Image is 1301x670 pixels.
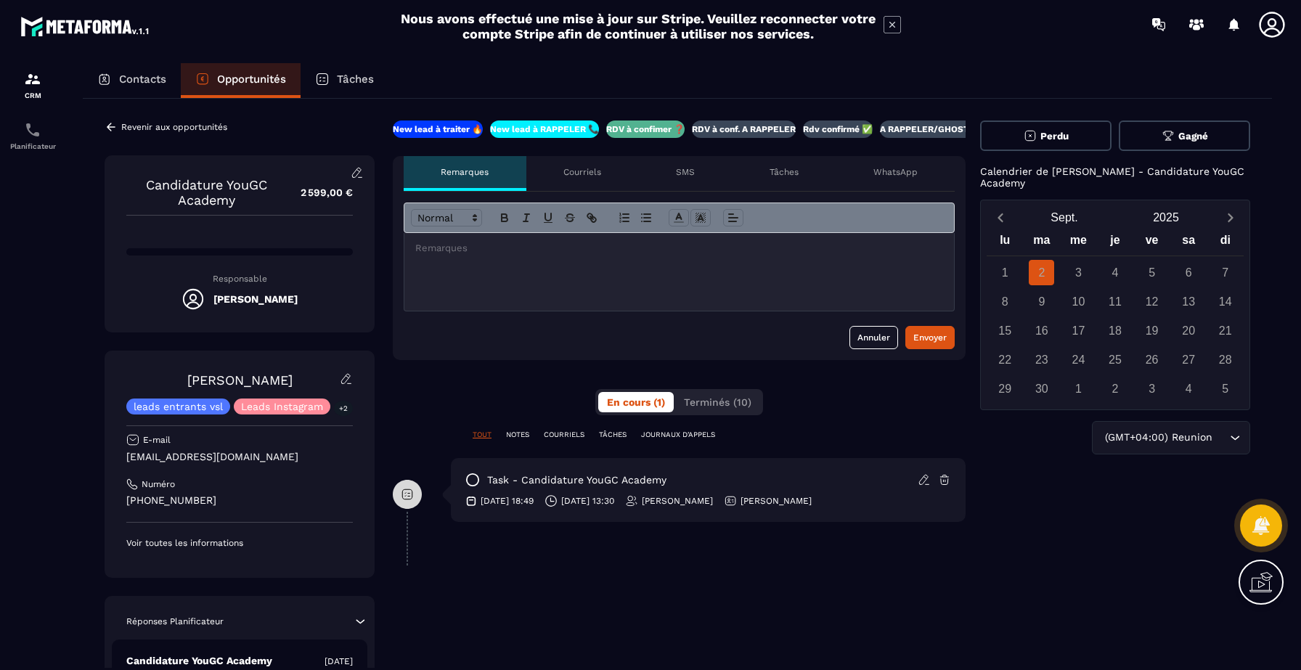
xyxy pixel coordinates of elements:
p: COURRIELS [544,430,584,440]
a: formationformationCRM [4,60,62,110]
div: 5 [1212,376,1238,401]
div: 10 [1066,289,1091,314]
div: 1 [992,260,1018,285]
div: Calendar days [987,260,1244,401]
div: 5 [1139,260,1165,285]
img: logo [20,13,151,39]
p: Voir toutes les informations [126,537,353,549]
p: Numéro [142,478,175,490]
p: New lead à traiter 🔥 [393,123,483,135]
p: leads entrants vsl [134,401,223,412]
p: RDV à conf. A RAPPELER [692,123,796,135]
a: schedulerschedulerPlanificateur [4,110,62,161]
div: 9 [1029,289,1054,314]
div: 17 [1066,318,1091,343]
h5: [PERSON_NAME] [213,293,298,305]
p: [PERSON_NAME] [741,495,812,507]
button: Next month [1217,208,1244,227]
span: (GMT+04:00) Reunion [1101,430,1215,446]
div: 13 [1176,289,1202,314]
p: Responsable [126,274,353,284]
p: Tâches [770,166,799,178]
p: TÂCHES [599,430,627,440]
div: 12 [1139,289,1165,314]
div: 1 [1066,376,1091,401]
div: 25 [1103,347,1128,372]
a: Contacts [83,63,181,98]
button: Annuler [849,326,898,349]
p: WhatsApp [873,166,918,178]
p: [DATE] 18:49 [481,495,534,507]
div: 23 [1029,347,1054,372]
div: lu [987,230,1024,256]
p: TOUT [473,430,492,440]
input: Search for option [1215,430,1226,446]
div: 4 [1176,376,1202,401]
div: 15 [992,318,1018,343]
a: Tâches [301,63,388,98]
p: Candidature YouGC Academy [126,654,272,668]
p: task - Candidature YouGC Academy [487,473,666,487]
div: 28 [1212,347,1238,372]
p: [DATE] 13:30 [561,495,614,507]
button: En cours (1) [598,392,674,412]
p: [PERSON_NAME] [642,495,713,507]
a: [PERSON_NAME] [187,372,293,388]
div: 14 [1212,289,1238,314]
p: Réponses Planificateur [126,616,224,627]
div: 2 [1029,260,1054,285]
div: 18 [1103,318,1128,343]
div: 22 [992,347,1018,372]
div: Calendar wrapper [987,230,1244,401]
span: Gagné [1178,131,1208,142]
div: di [1207,230,1244,256]
p: NOTES [506,430,529,440]
p: RDV à confimer ❓ [606,123,685,135]
p: Leads Instagram [241,401,323,412]
div: 3 [1139,376,1165,401]
div: 19 [1139,318,1165,343]
div: Search for option [1092,421,1250,454]
p: Remarques [441,166,489,178]
div: Envoyer [913,330,947,345]
button: Previous month [987,208,1014,227]
p: [DATE] [325,655,353,667]
p: CRM [4,91,62,99]
p: A RAPPELER/GHOST/NO SHOW✖️ [880,123,1027,135]
p: [EMAIL_ADDRESS][DOMAIN_NAME] [126,450,353,464]
div: 30 [1029,376,1054,401]
p: E-mail [143,434,171,446]
p: Rdv confirmé ✅ [803,123,873,135]
div: 8 [992,289,1018,314]
button: Open months overlay [1014,205,1115,230]
span: Perdu [1040,131,1069,142]
p: 2 599,00 € [286,179,353,207]
p: Opportunités [217,73,286,86]
div: 4 [1103,260,1128,285]
img: formation [24,70,41,88]
div: 6 [1176,260,1202,285]
p: Tâches [337,73,374,86]
div: 21 [1212,318,1238,343]
div: sa [1170,230,1207,256]
p: SMS [676,166,695,178]
button: Open years overlay [1115,205,1217,230]
p: New lead à RAPPELER 📞 [490,123,599,135]
div: 20 [1176,318,1202,343]
p: Revenir aux opportunités [121,122,227,132]
div: me [1060,230,1097,256]
div: 29 [992,376,1018,401]
div: 7 [1212,260,1238,285]
p: Planificateur [4,142,62,150]
img: scheduler [24,121,41,139]
button: Terminés (10) [675,392,760,412]
span: Terminés (10) [684,396,751,408]
p: Contacts [119,73,166,86]
h2: Nous avons effectué une mise à jour sur Stripe. Veuillez reconnecter votre compte Stripe afin de ... [400,11,876,41]
div: 16 [1029,318,1054,343]
p: Calendrier de [PERSON_NAME] - Candidature YouGC Academy [980,166,1250,189]
div: 26 [1139,347,1165,372]
span: En cours (1) [607,396,665,408]
button: Gagné [1119,120,1250,151]
p: Courriels [563,166,601,178]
